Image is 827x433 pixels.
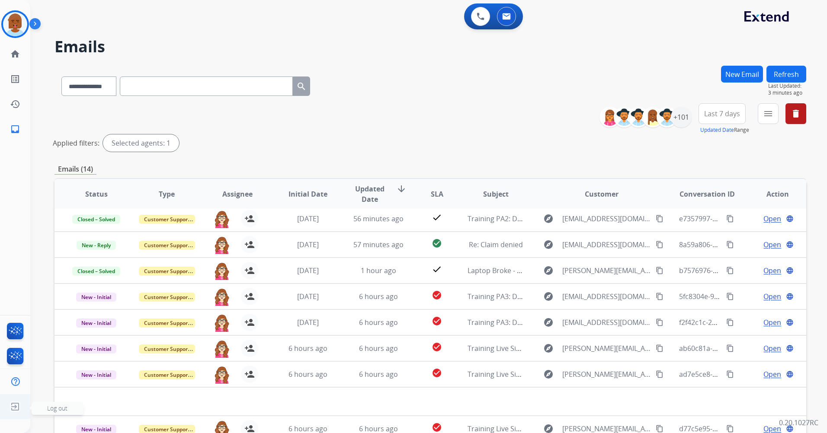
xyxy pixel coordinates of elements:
img: agent-avatar [213,288,231,306]
span: 6 hours ago [359,344,398,353]
span: [PERSON_NAME][EMAIL_ADDRESS][PERSON_NAME][DOMAIN_NAME] [562,343,651,353]
span: Subject [483,189,509,199]
img: agent-avatar [213,262,231,280]
span: 8a59a806-742e-4ad1-ba82-bdb1b9ab8d8a [679,240,816,249]
span: New - Initial [76,344,116,353]
span: 6 hours ago [288,369,327,379]
mat-icon: language [786,344,794,352]
mat-icon: language [786,425,794,433]
mat-icon: delete [791,108,801,119]
span: b7576976-08c5-49f3-86bd-a1309281ca75 [679,266,811,275]
mat-icon: check_circle [432,368,442,378]
span: Status [85,189,108,199]
span: Last Updated: [768,83,806,89]
mat-icon: check_circle [432,342,442,352]
mat-icon: content_copy [726,344,734,352]
span: Log out [47,404,67,412]
mat-icon: content_copy [726,425,734,433]
span: Last 7 days [704,112,740,115]
mat-icon: content_copy [656,241,664,248]
span: New - Initial [76,318,116,328]
span: 3 minutes ago [768,89,806,96]
button: Updated Date [700,127,734,134]
mat-icon: check_circle [432,316,442,326]
img: avatar [3,12,27,36]
mat-icon: content_copy [726,215,734,223]
mat-icon: check_circle [432,238,442,248]
mat-icon: content_copy [656,267,664,274]
mat-icon: language [786,370,794,378]
img: agent-avatar [213,340,231,358]
mat-icon: arrow_downward [396,184,407,194]
span: Training Live Sim: Do Not Assign ([PERSON_NAME]) [468,344,632,353]
span: Customer Support [139,241,195,250]
span: [PERSON_NAME][EMAIL_ADDRESS][PERSON_NAME][DOMAIN_NAME] [562,265,651,276]
mat-icon: person_add [244,213,255,224]
span: Open [763,239,781,250]
mat-icon: history [10,99,20,109]
p: Emails (14) [54,164,96,175]
span: ab60c81a-8d63-4946-b223-1fd6a6643377 [679,344,812,353]
mat-icon: content_copy [656,370,664,378]
span: New - Initial [76,370,116,379]
span: Training PA3: Do Not Assign ([PERSON_NAME]) [468,318,618,327]
span: Customer Support [139,267,195,276]
p: 0.20.1027RC [779,417,818,428]
span: Open [763,317,781,328]
span: Open [763,265,781,276]
mat-icon: check [432,212,442,223]
span: Updated Date [350,184,389,204]
mat-icon: explore [543,291,554,302]
span: [EMAIL_ADDRESS][DOMAIN_NAME] [562,291,651,302]
mat-icon: menu [763,108,773,119]
span: 6 hours ago [359,292,398,301]
span: Closed – Solved [72,215,120,224]
span: Customer Support [139,293,195,302]
mat-icon: content_copy [656,293,664,300]
mat-icon: language [786,215,794,223]
mat-icon: language [786,318,794,326]
mat-icon: language [786,293,794,300]
mat-icon: person_add [244,317,255,328]
span: [DATE] [297,240,319,249]
span: Open [763,291,781,302]
span: 6 hours ago [359,369,398,379]
mat-icon: content_copy [726,267,734,274]
span: Customer Support [139,215,195,224]
mat-icon: content_copy [726,318,734,326]
span: SLA [431,189,443,199]
th: Action [736,179,806,209]
span: 57 minutes ago [353,240,404,249]
span: 1 hour ago [361,266,396,275]
div: +101 [671,107,692,127]
span: Closed – Solved [72,267,120,276]
mat-icon: person_add [244,239,255,250]
span: Customer Support [139,370,195,379]
span: Conversation ID [680,189,735,199]
span: Initial Date [288,189,327,199]
span: ad7e5ce8-8f9d-4b28-b0a1-63cf97d73dfa [679,369,809,379]
span: Re: Claim denied [469,240,523,249]
mat-icon: person_add [244,343,255,353]
span: [DATE] [297,266,319,275]
mat-icon: language [786,267,794,274]
mat-icon: check [432,264,442,274]
mat-icon: explore [543,317,554,328]
span: New - Reply [77,241,116,250]
mat-icon: search [296,81,307,92]
span: Training Live Sim: Do Not Assign ([PERSON_NAME]) [468,369,632,379]
button: New Email [721,66,763,83]
span: Range [700,126,749,134]
span: Open [763,369,781,379]
span: 6 hours ago [359,318,398,327]
span: [EMAIL_ADDRESS][DOMAIN_NAME] [562,239,651,250]
span: [EMAIL_ADDRESS][DOMAIN_NAME] [562,213,651,224]
span: e7357997-8447-4352-9a1c-b41ae7071dab [679,214,813,223]
img: agent-avatar [213,366,231,384]
mat-icon: language [786,241,794,248]
mat-icon: content_copy [726,241,734,248]
span: Assignee [222,189,253,199]
h2: Emails [54,38,806,55]
mat-icon: check_circle [432,422,442,433]
button: Refresh [766,66,806,83]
